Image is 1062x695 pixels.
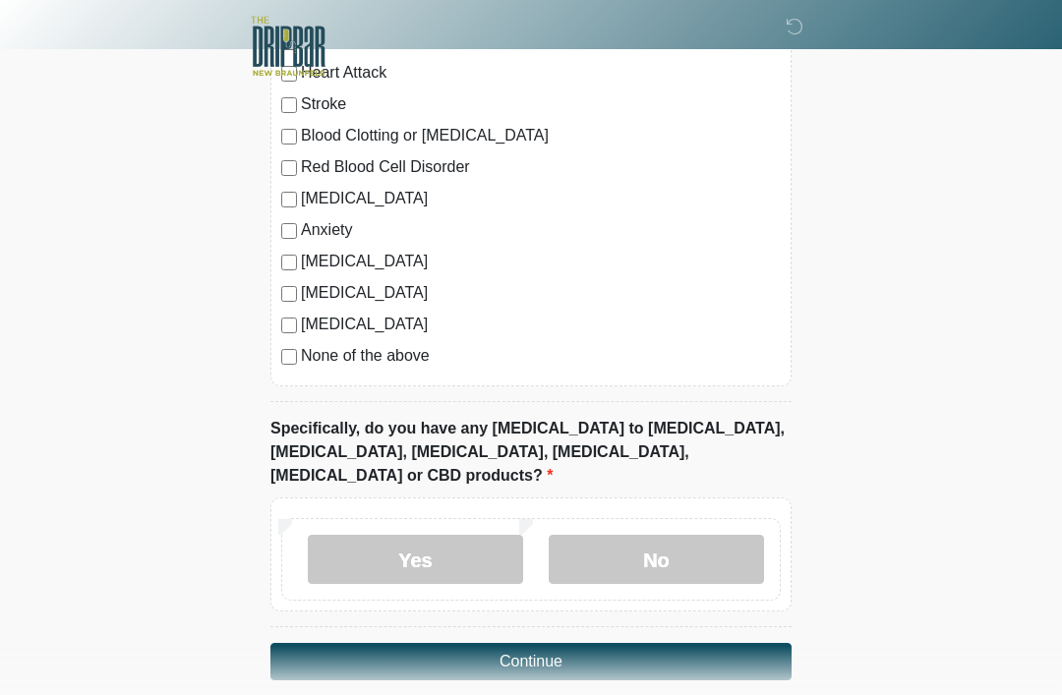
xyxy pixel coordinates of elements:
input: Red Blood Cell Disorder [281,160,297,176]
label: Stroke [301,92,781,116]
label: Specifically, do you have any [MEDICAL_DATA] to [MEDICAL_DATA], [MEDICAL_DATA], [MEDICAL_DATA], [... [270,417,792,488]
label: [MEDICAL_DATA] [301,187,781,210]
label: Blood Clotting or [MEDICAL_DATA] [301,124,781,147]
label: Anxiety [301,218,781,242]
label: [MEDICAL_DATA] [301,313,781,336]
input: Anxiety [281,223,297,239]
label: [MEDICAL_DATA] [301,281,781,305]
label: [MEDICAL_DATA] [301,250,781,273]
input: None of the above [281,349,297,365]
label: None of the above [301,344,781,368]
label: Red Blood Cell Disorder [301,155,781,179]
input: [MEDICAL_DATA] [281,192,297,207]
input: Blood Clotting or [MEDICAL_DATA] [281,129,297,145]
img: The DRIPBaR - New Braunfels Logo [251,15,325,79]
label: No [549,535,764,584]
input: Stroke [281,97,297,113]
input: [MEDICAL_DATA] [281,286,297,302]
button: Continue [270,643,792,680]
label: Yes [308,535,523,584]
input: [MEDICAL_DATA] [281,255,297,270]
input: [MEDICAL_DATA] [281,318,297,333]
